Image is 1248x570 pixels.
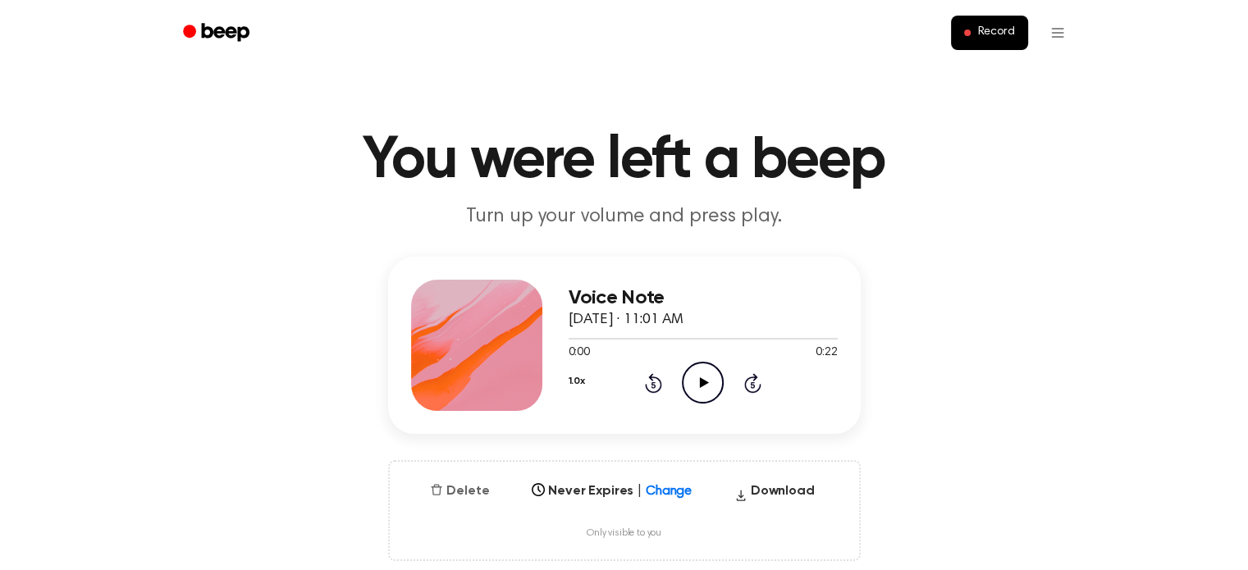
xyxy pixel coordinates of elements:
h1: You were left a beep [204,131,1045,190]
span: Only visible to you [587,527,661,540]
button: Delete [423,481,496,501]
span: [DATE] · 11:01 AM [569,312,683,327]
span: Record [977,25,1014,40]
button: Download [728,481,821,508]
p: Turn up your volume and press play. [309,203,939,230]
span: 0:22 [816,344,837,362]
span: 0:00 [569,344,590,362]
h3: Voice Note [569,287,838,309]
button: Record [951,16,1027,50]
button: 1.0x [569,367,585,395]
button: Open menu [1038,13,1077,52]
a: Beep [171,17,264,49]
